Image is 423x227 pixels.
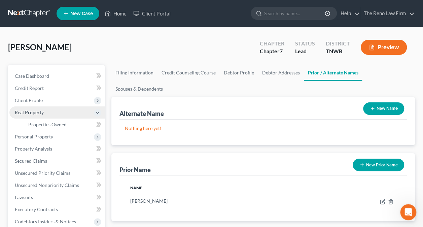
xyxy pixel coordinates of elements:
[8,23,21,36] img: Profile image for Emma
[24,30,63,37] div: [PERSON_NAME]
[130,7,174,20] a: Client Portal
[9,70,105,82] a: Case Dashboard
[361,40,407,55] button: Preview
[64,55,83,62] div: • [DATE]
[125,181,302,195] th: Name
[8,48,21,61] img: Profile image for Katie
[15,170,70,176] span: Unsecured Priority Claims
[15,219,76,224] span: Codebtors Insiders & Notices
[360,7,415,20] a: The Reno Law Firm
[260,40,284,47] div: Chapter
[15,206,58,212] span: Executory Contracts
[9,167,105,179] a: Unsecured Priority Claims
[9,179,105,191] a: Unsecured Nonpriority Claims
[220,65,258,81] a: Debtor Profile
[15,182,29,187] span: Home
[28,122,67,127] span: Properties Owned
[70,11,93,16] span: New Case
[326,47,350,55] div: TNWB
[15,158,47,164] span: Secured Claims
[50,3,86,14] h1: Messages
[15,134,53,139] span: Personal Property
[101,7,130,20] a: Home
[64,30,85,37] div: • 4m ago
[9,82,105,94] a: Credit Report
[23,119,105,131] a: Properties Owned
[15,97,43,103] span: Client Profile
[8,148,21,161] img: Profile image for Lindsey
[45,165,90,192] button: Messages
[90,165,135,192] button: Help
[64,104,83,111] div: • [DATE]
[353,159,404,171] button: New Prior Name
[9,191,105,203] a: Lawsuits
[15,194,33,200] span: Lawsuits
[31,144,104,158] button: Send us a message
[9,155,105,167] a: Secured Claims
[363,102,404,115] button: New Name
[119,109,164,118] div: Alternate Name
[119,166,151,174] div: Prior Name
[258,65,304,81] a: Debtor Addresses
[326,40,350,47] div: District
[15,182,79,188] span: Unsecured Nonpriority Claims
[8,42,72,52] span: [PERSON_NAME]
[54,182,80,187] span: Messages
[9,203,105,216] a: Executory Contracts
[264,7,326,20] input: Search by name...
[15,109,44,115] span: Real Property
[8,123,21,136] img: Profile image for Lindsey
[125,195,302,207] td: [PERSON_NAME]
[111,81,167,97] a: Spouses & Dependents
[304,65,362,81] a: Prior / Alternate Names
[157,65,220,81] a: Credit Counseling Course
[9,143,105,155] a: Property Analysis
[24,79,63,87] div: [PERSON_NAME]
[24,129,63,136] div: [PERSON_NAME]
[64,79,83,87] div: • [DATE]
[64,129,83,136] div: • [DATE]
[15,73,49,79] span: Case Dashboard
[15,146,52,152] span: Property Analysis
[24,154,63,161] div: [PERSON_NAME]
[280,48,283,54] span: 7
[400,204,416,220] iframe: Intercom live chat
[107,182,117,187] span: Help
[295,47,315,55] div: Lead
[111,65,157,81] a: Filing Information
[24,55,63,62] div: [PERSON_NAME]
[24,104,63,111] div: [PERSON_NAME]
[260,47,284,55] div: Chapter
[8,98,21,111] img: Profile image for Kelly
[8,73,21,86] img: Profile image for Kelly
[295,40,315,47] div: Status
[15,85,44,91] span: Credit Report
[337,7,360,20] a: Help
[125,125,401,132] p: Nothing here yet!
